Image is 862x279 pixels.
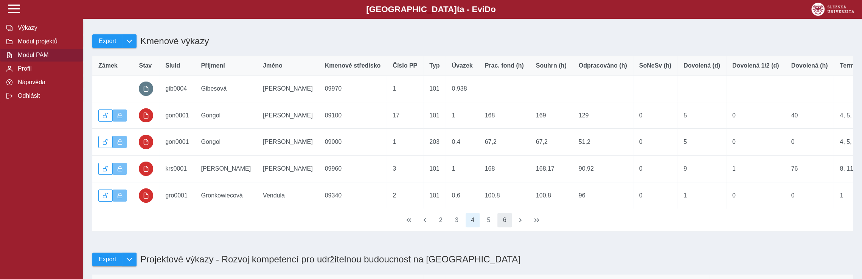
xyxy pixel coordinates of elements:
td: 0,938 [446,76,478,102]
span: Úvazek [452,62,472,69]
span: Typ [429,62,440,69]
td: krs0001 [159,156,195,182]
td: 09100 [319,102,387,129]
span: Profil [16,65,77,72]
span: Příjmení [201,62,225,69]
td: 09000 [319,129,387,156]
span: Dovolená (d) [683,62,720,69]
span: Dovolená (h) [791,62,828,69]
span: Souhrn (h) [536,62,567,69]
span: Zámek [98,62,118,69]
span: Modul projektů [16,38,77,45]
td: 169 [530,102,573,129]
button: uzamčeno [139,188,153,203]
td: gib0004 [159,76,195,102]
button: uzamčeno [139,108,153,123]
button: Odemknout výkaz. [98,136,113,148]
td: 101 [423,102,446,129]
td: 0 [726,182,785,209]
td: 129 [573,102,633,129]
h1: Projektové výkazy - Rozvoj kompetencí pro udržitelnou budoucnost na [GEOGRAPHIC_DATA] [137,250,520,268]
button: Výkaz uzamčen. [113,190,127,202]
td: 0 [726,102,785,129]
td: 67,2 [530,129,573,156]
td: 9 [677,156,726,182]
td: 0,4 [446,129,478,156]
td: 76 [785,156,834,182]
span: SoNeSv (h) [639,62,671,69]
span: Výkazy [16,25,77,31]
span: Stav [139,62,152,69]
h1: Kmenové výkazy [137,32,209,50]
button: Výkaz uzamčen. [113,109,127,122]
td: 101 [423,182,446,209]
span: o [491,5,496,14]
td: 09960 [319,156,387,182]
td: 09340 [319,182,387,209]
td: 100,8 [479,182,530,209]
span: Prac. fond (h) [485,62,524,69]
td: 1 [726,156,785,182]
td: 0 [785,182,834,209]
button: 5 [481,213,496,227]
button: 6 [497,213,512,227]
td: Gibesová [195,76,257,102]
b: [GEOGRAPHIC_DATA] a - Evi [23,5,839,14]
td: 96 [573,182,633,209]
td: 51,2 [573,129,633,156]
td: 1 [677,182,726,209]
td: [PERSON_NAME] [257,129,319,156]
td: Vendula [257,182,319,209]
td: 67,2 [479,129,530,156]
td: gro0001 [159,182,195,209]
td: 2 [387,182,423,209]
img: logo_web_su.png [811,3,854,16]
td: 5 [677,102,726,129]
span: Jméno [263,62,283,69]
span: Export [99,256,116,263]
button: uzamčeno [139,162,153,176]
td: [PERSON_NAME] [257,76,319,102]
td: Gongol [195,129,257,156]
span: Odhlásit [16,92,77,99]
td: [PERSON_NAME] [257,156,319,182]
td: 3 [387,156,423,182]
td: [PERSON_NAME] [195,156,257,182]
span: Dovolená 1/2 (d) [732,62,779,69]
button: Odemknout výkaz. [98,109,113,122]
button: 2 [433,213,448,227]
td: 0 [633,156,677,182]
button: Odemknout výkaz. [98,190,113,202]
td: gon0001 [159,102,195,129]
button: Export [92,253,122,266]
button: Odemknout výkaz. [98,163,113,175]
button: uzamčeno [139,135,153,149]
td: 09970 [319,76,387,102]
td: 168 [479,156,530,182]
td: 1 [446,102,478,129]
button: 4 [466,213,480,227]
td: Gongol [195,102,257,129]
td: 168 [479,102,530,129]
button: 3 [449,213,464,227]
span: Export [99,38,116,45]
span: Nápověda [16,79,77,86]
span: Číslo PP [393,62,417,69]
td: 1 [387,76,423,102]
td: Gronkowiecová [195,182,257,209]
td: 1 [446,156,478,182]
td: [PERSON_NAME] [257,102,319,129]
td: 1 [387,129,423,156]
td: 0 [726,129,785,156]
td: 203 [423,129,446,156]
span: Odpracováno (h) [579,62,627,69]
button: Výkaz uzamčen. [113,163,127,175]
td: 0 [633,102,677,129]
button: prázdný [139,82,153,96]
td: gon0001 [159,129,195,156]
td: 0 [633,182,677,209]
span: SluId [165,62,180,69]
span: Kmenové středisko [325,62,381,69]
td: 40 [785,102,834,129]
td: 5 [677,129,726,156]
